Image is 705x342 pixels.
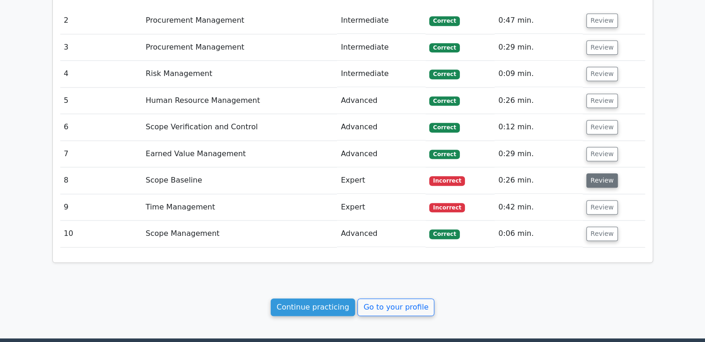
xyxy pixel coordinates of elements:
td: Risk Management [142,61,337,87]
td: 10 [60,221,142,247]
span: Incorrect [429,203,465,212]
button: Review [586,67,618,81]
span: Correct [429,123,459,132]
td: 7 [60,141,142,167]
td: Intermediate [337,7,426,34]
td: 6 [60,114,142,140]
td: 0:06 min. [495,221,583,247]
button: Review [586,40,618,55]
td: 2 [60,7,142,34]
button: Review [586,120,618,134]
span: Correct [429,150,459,159]
td: Advanced [337,221,426,247]
td: Human Resource Management [142,88,337,114]
td: Scope Management [142,221,337,247]
span: Correct [429,70,459,79]
td: 3 [60,34,142,61]
span: Correct [429,16,459,25]
span: Incorrect [429,176,465,185]
a: Continue practicing [271,298,356,316]
td: 0:47 min. [495,7,583,34]
button: Review [586,147,618,161]
span: Correct [429,229,459,239]
button: Review [586,94,618,108]
td: Advanced [337,114,426,140]
td: 0:29 min. [495,34,583,61]
a: Go to your profile [357,298,434,316]
td: 9 [60,194,142,221]
td: Intermediate [337,34,426,61]
button: Review [586,200,618,215]
td: Procurement Management [142,7,337,34]
td: Scope Verification and Control [142,114,337,140]
td: Expert [337,167,426,194]
td: Expert [337,194,426,221]
td: 0:09 min. [495,61,583,87]
td: Scope Baseline [142,167,337,194]
td: 8 [60,167,142,194]
td: Intermediate [337,61,426,87]
td: Time Management [142,194,337,221]
td: Advanced [337,88,426,114]
td: Earned Value Management [142,141,337,167]
td: 0:42 min. [495,194,583,221]
td: 0:26 min. [495,167,583,194]
td: 0:12 min. [495,114,583,140]
button: Review [586,13,618,28]
button: Review [586,173,618,188]
td: 4 [60,61,142,87]
span: Correct [429,96,459,106]
span: Correct [429,43,459,52]
td: Advanced [337,141,426,167]
td: 0:26 min. [495,88,583,114]
td: 0:29 min. [495,141,583,167]
td: 5 [60,88,142,114]
td: Procurement Management [142,34,337,61]
button: Review [586,227,618,241]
